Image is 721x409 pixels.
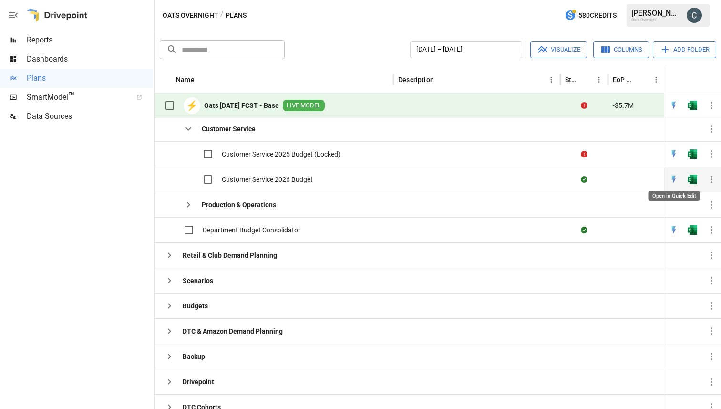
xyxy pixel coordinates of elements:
button: Sort [435,73,448,86]
button: 580Credits [561,7,620,24]
div: Open in Excel [688,225,697,235]
div: Name [176,76,195,84]
span: SmartModel [27,92,126,103]
span: Plans [27,73,153,84]
button: Add Folder [653,41,716,58]
img: excel-icon.76473adf.svg [688,149,697,159]
button: [DATE] – [DATE] [410,41,522,58]
img: quick-edit-flash.b8aec18c.svg [669,175,679,184]
b: Backup [183,352,205,361]
img: quick-edit-flash.b8aec18c.svg [669,101,679,110]
span: 580 Credits [578,10,617,21]
span: Customer Service 2025 Budget (Locked) [222,149,340,159]
span: -$5.7M [613,101,634,110]
div: Open in Quick Edit [669,225,679,235]
span: Reports [27,34,153,46]
img: excel-icon.76473adf.svg [688,175,697,184]
b: DTC & Amazon Demand Planning [183,326,283,336]
span: Department Budget Consolidator [203,225,300,235]
img: quick-edit-flash.b8aec18c.svg [669,225,679,235]
span: Customer Service 2026 Budget [222,175,313,184]
div: Status [565,76,578,84]
div: [PERSON_NAME] [631,9,681,18]
img: Cody Johnson [687,8,702,23]
button: Sort [196,73,209,86]
button: Description column menu [545,73,558,86]
img: quick-edit-flash.b8aec18c.svg [669,149,679,159]
img: excel-icon.76473adf.svg [688,225,697,235]
div: ⚡ [184,97,200,114]
div: Error during sync. [581,149,587,159]
b: Retail & Club Demand Planning [183,251,277,260]
div: Open in Quick Edit [669,101,679,110]
span: Dashboards [27,53,153,65]
div: Oats Overnight [631,18,681,22]
button: Sort [708,73,721,86]
span: ™ [68,90,75,102]
button: EoP Cash column menu [649,73,663,86]
b: Customer Service [202,124,256,134]
button: Status column menu [592,73,606,86]
div: / [220,10,224,21]
div: Description [398,76,434,84]
button: Sort [636,73,649,86]
div: EoP Cash [613,76,635,84]
button: Cody Johnson [681,2,708,29]
b: Oats [DATE] FCST - Base [204,101,279,110]
div: Open in Excel [688,149,697,159]
div: Open in Quick Edit [669,149,679,159]
img: excel-icon.76473adf.svg [688,101,697,110]
div: Open in Excel [688,175,697,184]
div: Open in Quick Edit [669,175,679,184]
div: Error during sync. [581,101,587,110]
b: Budgets [183,301,208,311]
b: Drivepoint [183,377,214,387]
div: Sync complete [581,175,587,184]
b: Production & Operations [202,200,276,210]
div: Open in Quick Edit [649,191,700,201]
button: Columns [593,41,649,58]
span: Data Sources [27,111,153,122]
button: Sort [579,73,592,86]
div: Open in Excel [688,101,697,110]
div: Sync complete [581,225,587,235]
span: LIVE MODEL [283,101,325,110]
button: Oats Overnight [163,10,218,21]
b: Scenarios [183,276,213,285]
button: Visualize [530,41,587,58]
